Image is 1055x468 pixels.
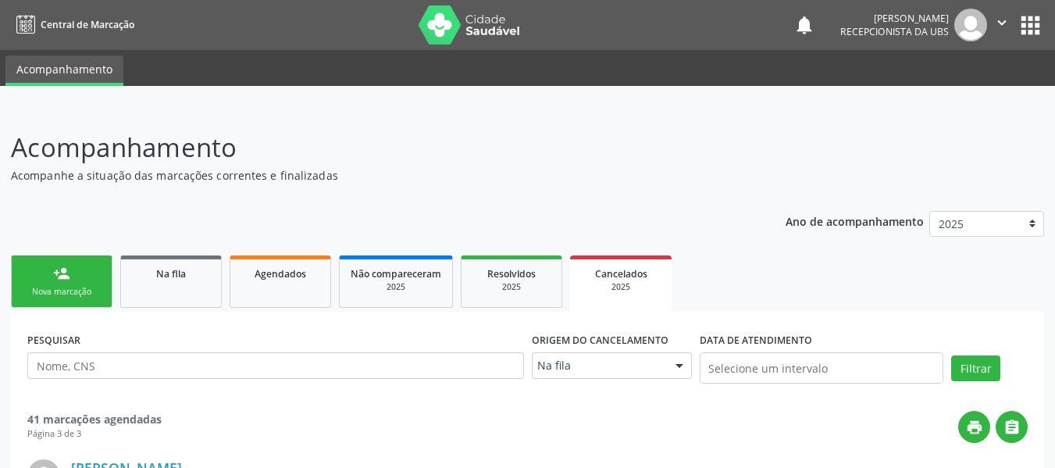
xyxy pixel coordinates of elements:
[255,267,306,280] span: Agendados
[11,167,734,184] p: Acompanhe a situação das marcações correntes e finalizadas
[581,281,661,293] div: 2025
[595,267,647,280] span: Cancelados
[5,55,123,86] a: Acompanhamento
[840,12,949,25] div: [PERSON_NAME]
[793,14,815,36] button: notifications
[487,267,536,280] span: Resolvidos
[958,411,990,443] button: print
[11,128,734,167] p: Acompanhamento
[156,267,186,280] span: Na fila
[11,12,134,38] a: Central de Marcação
[700,328,812,352] label: DATA DE ATENDIMENTO
[472,281,551,293] div: 2025
[996,411,1028,443] button: 
[532,328,668,352] label: Origem do cancelamento
[351,267,441,280] span: Não compareceram
[1017,12,1044,39] button: apps
[23,286,101,298] div: Nova marcação
[951,355,1000,382] button: Filtrar
[993,14,1010,31] i: 
[27,427,162,441] div: Página 3 de 3
[41,18,134,31] span: Central de Marcação
[27,352,524,379] input: Nome, CNS
[840,25,949,38] span: Recepcionista da UBS
[27,412,162,427] strong: 41 marcações agendadas
[987,9,1017,41] button: 
[537,358,660,373] span: Na fila
[700,352,944,384] input: Selecione um intervalo
[351,281,441,293] div: 2025
[1003,419,1021,436] i: 
[954,9,987,41] img: img
[53,265,70,282] div: person_add
[27,328,80,352] label: PESQUISAR
[966,419,983,436] i: print
[786,211,924,230] p: Ano de acompanhamento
